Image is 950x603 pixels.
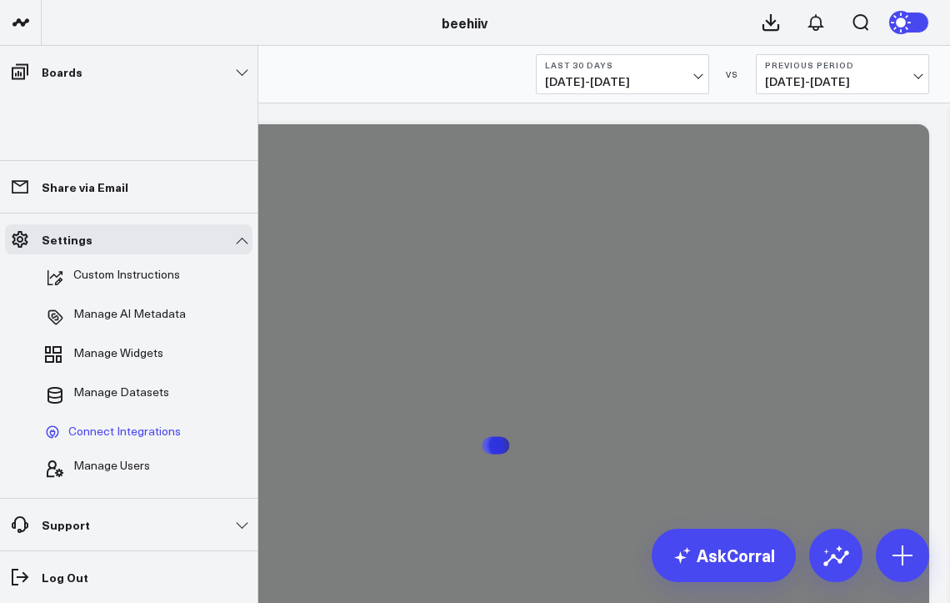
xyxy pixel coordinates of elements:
p: Share via Email [42,180,128,193]
a: Manage AI Metadata [38,299,202,335]
a: Connect Integrations [38,416,202,448]
a: Manage Datasets [38,377,202,414]
span: [DATE] - [DATE] [545,75,700,88]
button: Last 30 Days[DATE]-[DATE] [536,54,709,94]
p: Custom Instructions [73,268,180,288]
button: Custom Instructions [38,259,180,296]
p: Support [42,518,90,531]
span: Manage Widgets [73,346,163,366]
p: Settings [42,233,92,246]
b: Last 30 Days [545,60,700,70]
button: Manage Users [38,450,150,487]
span: [DATE] - [DATE] [765,75,920,88]
p: Manage AI Metadata [73,307,186,327]
span: Manage Datasets [73,385,169,405]
a: Manage Widgets [38,338,202,374]
a: Log Out [5,562,252,592]
span: Connect Integrations [68,425,181,440]
span: Manage Users [73,459,150,479]
a: AskCorral [652,529,796,582]
p: Log Out [42,570,88,584]
a: beehiiv [442,13,487,32]
b: Previous Period [765,60,920,70]
button: Previous Period[DATE]-[DATE] [756,54,929,94]
p: Boards [42,65,82,78]
div: VS [717,69,747,79]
